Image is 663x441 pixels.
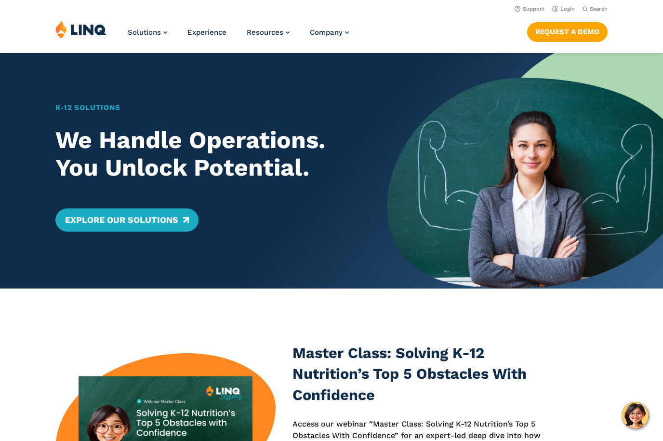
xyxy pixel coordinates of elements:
[55,208,199,232] a: Explore Our Solutions
[55,102,360,113] h1: K‑12 Solutions
[55,126,360,181] h2: We Handle Operations. You Unlock Potential.
[552,6,575,12] a: Login
[310,28,343,37] span: Company
[527,20,608,41] nav: Button Navigation
[590,6,608,12] span: Search
[128,28,161,37] span: Solutions
[187,28,226,37] a: Experience
[128,20,349,52] nav: Primary Navigation
[247,28,283,37] span: Resources
[310,28,349,37] a: Company
[622,402,649,429] button: Hello, have a question? Let’s chat.
[55,20,106,39] img: LINQ | K‑12 Software
[128,28,167,37] a: Solutions
[387,53,663,289] img: Home Banner
[515,6,544,12] a: Support
[527,22,608,41] a: Request a Demo
[292,343,560,405] h3: Master Class: Solving K-12 Nutrition’s Top 5 Obstacles With Confidence
[247,28,290,37] a: Resources
[583,5,608,13] button: Open Search Bar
